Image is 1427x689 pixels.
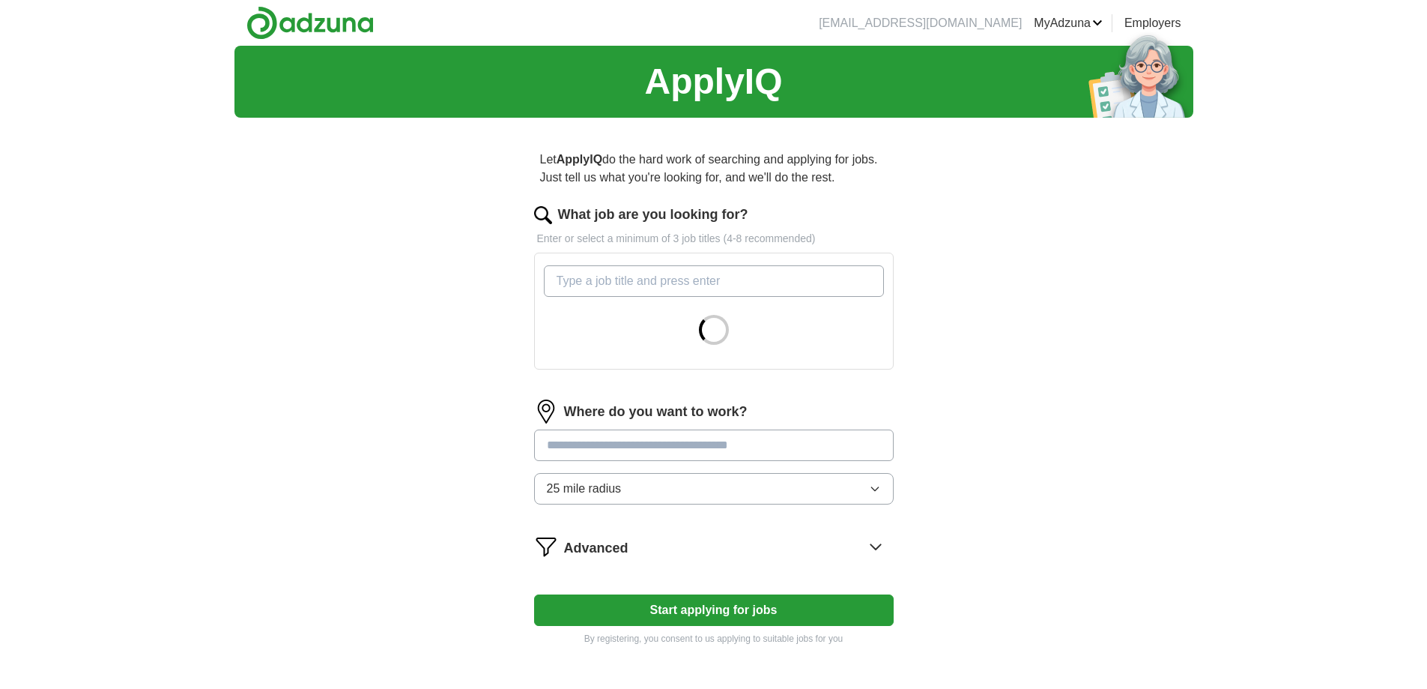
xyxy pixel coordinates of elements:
[1124,14,1181,32] a: Employers
[534,632,894,646] p: By registering, you consent to us applying to suitable jobs for you
[547,480,622,498] span: 25 mile radius
[534,231,894,247] p: Enter or select a minimum of 3 job titles (4-8 recommended)
[534,473,894,505] button: 25 mile radius
[246,6,374,40] img: Adzuna logo
[644,55,782,109] h1: ApplyIQ
[564,402,748,422] label: Where do you want to work?
[1034,14,1103,32] a: MyAdzuna
[557,153,602,166] strong: ApplyIQ
[534,145,894,193] p: Let do the hard work of searching and applying for jobs. Just tell us what you're looking for, an...
[534,206,552,224] img: search.png
[558,205,748,225] label: What job are you looking for?
[544,265,884,297] input: Type a job title and press enter
[564,538,628,559] span: Advanced
[534,400,558,424] img: location.png
[819,14,1022,32] li: [EMAIL_ADDRESS][DOMAIN_NAME]
[534,595,894,626] button: Start applying for jobs
[534,535,558,559] img: filter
